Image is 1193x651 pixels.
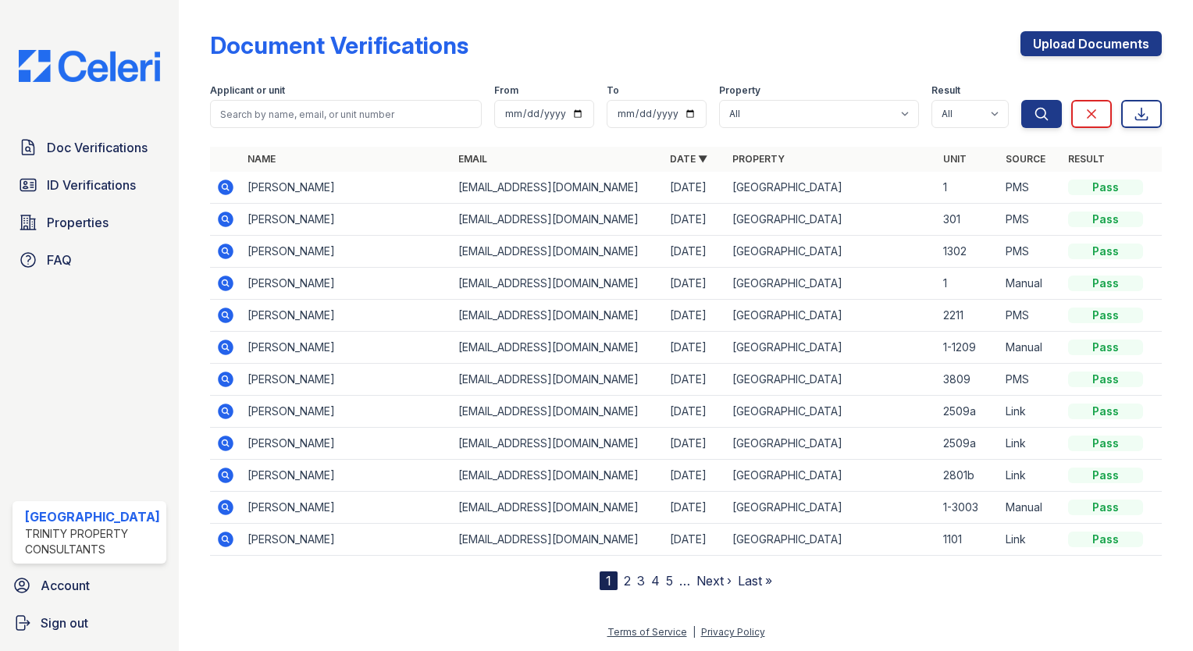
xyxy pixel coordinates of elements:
[664,268,726,300] td: [DATE]
[452,204,663,236] td: [EMAIL_ADDRESS][DOMAIN_NAME]
[1068,276,1143,291] div: Pass
[452,172,663,204] td: [EMAIL_ADDRESS][DOMAIN_NAME]
[458,153,487,165] a: Email
[651,573,660,589] a: 4
[452,332,663,364] td: [EMAIL_ADDRESS][DOMAIN_NAME]
[937,492,999,524] td: 1-3003
[6,607,173,639] button: Sign out
[664,524,726,556] td: [DATE]
[664,236,726,268] td: [DATE]
[241,492,452,524] td: [PERSON_NAME]
[452,396,663,428] td: [EMAIL_ADDRESS][DOMAIN_NAME]
[719,84,760,97] label: Property
[732,153,785,165] a: Property
[664,204,726,236] td: [DATE]
[241,204,452,236] td: [PERSON_NAME]
[47,176,136,194] span: ID Verifications
[47,138,148,157] span: Doc Verifications
[999,332,1062,364] td: Manual
[241,332,452,364] td: [PERSON_NAME]
[999,428,1062,460] td: Link
[12,244,166,276] a: FAQ
[726,268,937,300] td: [GEOGRAPHIC_DATA]
[452,236,663,268] td: [EMAIL_ADDRESS][DOMAIN_NAME]
[607,84,619,97] label: To
[1068,372,1143,387] div: Pass
[637,573,645,589] a: 3
[664,172,726,204] td: [DATE]
[624,573,631,589] a: 2
[999,204,1062,236] td: PMS
[47,213,109,232] span: Properties
[241,236,452,268] td: [PERSON_NAME]
[1068,180,1143,195] div: Pass
[999,492,1062,524] td: Manual
[241,268,452,300] td: [PERSON_NAME]
[726,204,937,236] td: [GEOGRAPHIC_DATA]
[999,524,1062,556] td: Link
[664,492,726,524] td: [DATE]
[999,460,1062,492] td: Link
[670,153,707,165] a: Date ▼
[943,153,967,165] a: Unit
[931,84,960,97] label: Result
[726,524,937,556] td: [GEOGRAPHIC_DATA]
[664,428,726,460] td: [DATE]
[693,626,696,638] div: |
[999,396,1062,428] td: Link
[452,428,663,460] td: [EMAIL_ADDRESS][DOMAIN_NAME]
[1068,212,1143,227] div: Pass
[937,428,999,460] td: 2509a
[494,84,518,97] label: From
[937,172,999,204] td: 1
[701,626,765,638] a: Privacy Policy
[664,332,726,364] td: [DATE]
[41,614,88,632] span: Sign out
[12,169,166,201] a: ID Verifications
[726,364,937,396] td: [GEOGRAPHIC_DATA]
[452,524,663,556] td: [EMAIL_ADDRESS][DOMAIN_NAME]
[1068,468,1143,483] div: Pass
[679,571,690,590] span: …
[241,300,452,332] td: [PERSON_NAME]
[937,236,999,268] td: 1302
[999,172,1062,204] td: PMS
[452,460,663,492] td: [EMAIL_ADDRESS][DOMAIN_NAME]
[41,576,90,595] span: Account
[937,268,999,300] td: 1
[738,573,772,589] a: Last »
[1068,308,1143,323] div: Pass
[726,236,937,268] td: [GEOGRAPHIC_DATA]
[937,332,999,364] td: 1-1209
[12,207,166,238] a: Properties
[600,571,618,590] div: 1
[210,100,482,128] input: Search by name, email, or unit number
[726,300,937,332] td: [GEOGRAPHIC_DATA]
[937,524,999,556] td: 1101
[999,364,1062,396] td: PMS
[25,507,160,526] div: [GEOGRAPHIC_DATA]
[241,364,452,396] td: [PERSON_NAME]
[726,460,937,492] td: [GEOGRAPHIC_DATA]
[241,524,452,556] td: [PERSON_NAME]
[664,364,726,396] td: [DATE]
[1068,404,1143,419] div: Pass
[241,172,452,204] td: [PERSON_NAME]
[664,460,726,492] td: [DATE]
[999,300,1062,332] td: PMS
[1068,153,1105,165] a: Result
[726,492,937,524] td: [GEOGRAPHIC_DATA]
[726,428,937,460] td: [GEOGRAPHIC_DATA]
[6,570,173,601] a: Account
[1020,31,1162,56] a: Upload Documents
[452,268,663,300] td: [EMAIL_ADDRESS][DOMAIN_NAME]
[241,396,452,428] td: [PERSON_NAME]
[241,428,452,460] td: [PERSON_NAME]
[696,573,732,589] a: Next ›
[1068,244,1143,259] div: Pass
[664,396,726,428] td: [DATE]
[25,526,160,557] div: Trinity Property Consultants
[937,460,999,492] td: 2801b
[12,132,166,163] a: Doc Verifications
[937,396,999,428] td: 2509a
